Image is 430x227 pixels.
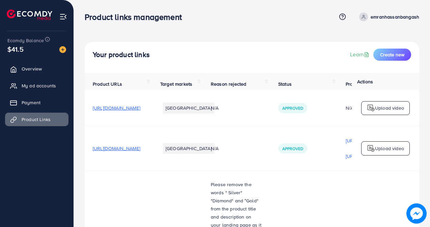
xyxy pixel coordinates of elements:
[373,49,411,61] button: Create new
[85,12,187,22] h3: Product links management
[59,46,66,53] img: image
[211,105,219,111] span: N/A
[7,37,44,44] span: Ecomdy Balance
[93,51,150,59] h4: Your product links
[93,145,140,152] span: [URL][DOMAIN_NAME]
[356,12,419,21] a: emranhassanbangash
[7,9,52,20] img: logo
[93,105,140,111] span: [URL][DOMAIN_NAME]
[5,113,68,126] a: Product Links
[211,81,246,87] span: Reason rejected
[160,81,192,87] span: Target markets
[367,104,375,112] img: logo
[346,105,393,111] div: N/A
[22,116,51,123] span: Product Links
[375,104,404,112] p: Upload video
[380,51,404,58] span: Create new
[357,78,373,85] span: Actions
[371,13,419,21] p: emranhassanbangash
[367,144,375,152] img: logo
[278,81,292,87] span: Status
[346,137,393,145] p: [URL][DOMAIN_NAME]
[5,62,68,76] a: Overview
[375,144,404,152] p: Upload video
[59,13,67,21] img: menu
[22,99,40,106] span: Payment
[346,152,393,160] p: [URL][DOMAIN_NAME]
[5,96,68,109] a: Payment
[93,81,122,87] span: Product URLs
[5,79,68,92] a: My ad accounts
[350,51,371,58] a: Learn
[22,82,56,89] span: My ad accounts
[163,143,214,154] li: [GEOGRAPHIC_DATA]
[282,146,303,151] span: Approved
[211,145,219,152] span: N/A
[7,44,24,54] span: $41.5
[22,65,42,72] span: Overview
[406,203,427,224] img: image
[346,81,375,87] span: Product video
[163,103,214,113] li: [GEOGRAPHIC_DATA]
[282,105,303,111] span: Approved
